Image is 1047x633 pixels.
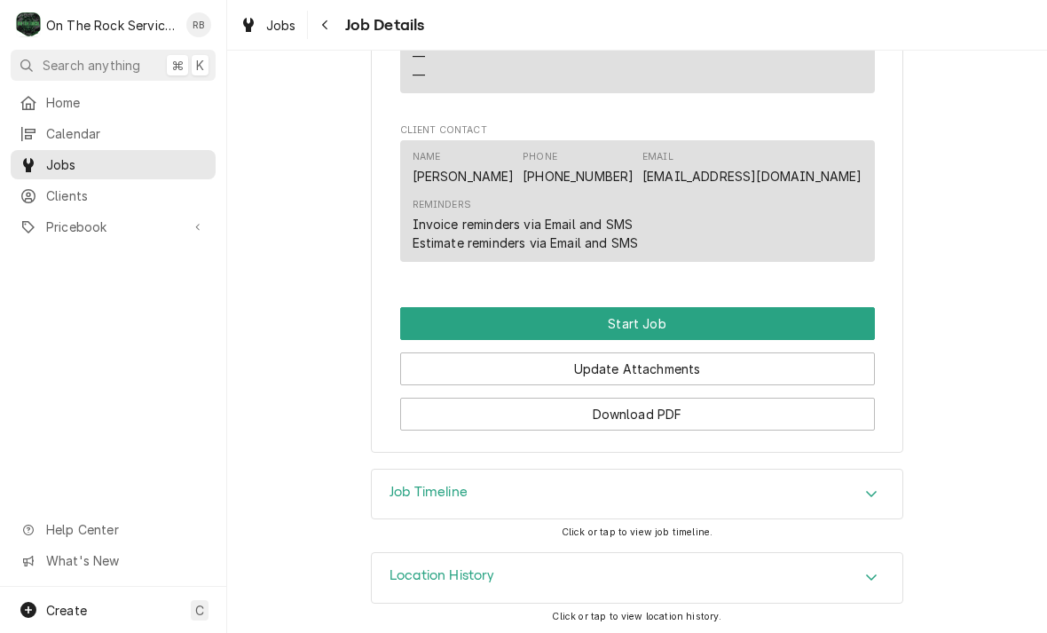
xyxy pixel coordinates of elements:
div: Ray Beals's Avatar [186,12,211,37]
a: Calendar [11,119,216,148]
div: Name [413,150,515,186]
a: Go to Pricebook [11,212,216,241]
a: Jobs [11,150,216,179]
span: Click or tap to view location history. [552,611,721,622]
div: Reminders [413,198,639,252]
div: [PERSON_NAME] [413,167,515,186]
button: Navigate back [311,11,340,39]
div: On The Rock Services [46,16,177,35]
span: Pricebook [46,218,180,236]
div: Reminders [413,198,471,212]
div: Email [642,150,673,164]
span: K [196,56,204,75]
a: Go to Help Center [11,515,216,544]
div: RB [186,12,211,37]
span: Click or tap to view job timeline. [562,526,712,538]
span: Jobs [266,16,296,35]
div: Phone [523,150,557,164]
a: Clients [11,181,216,210]
button: Search anything⌘K [11,50,216,81]
div: Client Contact List [400,140,875,270]
div: Reminders [413,29,471,83]
div: Button Group Row [400,385,875,431]
a: Home [11,88,216,117]
div: Job Timeline [371,469,903,520]
div: Email [642,150,862,186]
button: Start Job [400,307,875,340]
button: Download PDF [400,398,875,431]
span: Clients [46,186,207,205]
div: O [16,12,41,37]
div: — [413,47,425,66]
span: Client Contact [400,123,875,138]
div: Contact [400,140,875,262]
div: Accordion Header [372,470,902,519]
a: [PHONE_NUMBER] [523,169,634,184]
div: Location History [371,552,903,604]
div: On The Rock Services's Avatar [16,12,41,37]
div: Button Group Row [400,340,875,385]
button: Accordion Details Expand Trigger [372,470,902,519]
div: Estimate reminders via Email and SMS [413,233,639,252]
div: Button Group Row [400,307,875,340]
div: Phone [523,150,634,186]
h3: Job Timeline [390,484,468,501]
span: Help Center [46,520,205,539]
a: Go to What's New [11,546,216,575]
span: Create [46,603,87,618]
span: Job Details [340,13,425,37]
div: Accordion Header [372,553,902,603]
span: Jobs [46,155,207,174]
span: What's New [46,551,205,570]
button: Update Attachments [400,352,875,385]
span: Home [46,93,207,112]
div: Invoice reminders via Email and SMS [413,215,634,233]
span: ⌘ [171,56,184,75]
span: Calendar [46,124,207,143]
div: Button Group [400,307,875,431]
span: C [195,601,204,620]
button: Accordion Details Expand Trigger [372,553,902,603]
div: Name [413,150,441,164]
span: Search anything [43,56,140,75]
h3: Location History [390,567,495,584]
a: Jobs [232,11,303,40]
a: [EMAIL_ADDRESS][DOMAIN_NAME] [642,169,862,184]
div: — [413,66,425,84]
div: Client Contact [400,123,875,270]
